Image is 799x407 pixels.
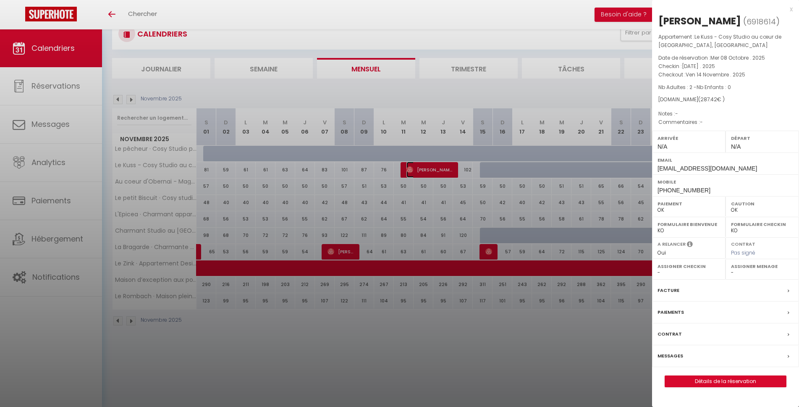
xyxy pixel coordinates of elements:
[665,376,786,387] a: Détails de la réservation
[731,241,755,246] label: Contrat
[658,165,757,172] span: [EMAIL_ADDRESS][DOMAIN_NAME]
[731,143,741,150] span: N/A
[658,96,793,104] div: [DOMAIN_NAME]
[658,14,741,28] div: [PERSON_NAME]
[675,110,678,117] span: -
[658,352,683,360] label: Messages
[658,143,667,150] span: N/A
[686,71,745,78] span: Ven 14 Novembre . 2025
[658,62,793,71] p: Checkin :
[658,286,679,295] label: Facture
[658,33,781,49] span: Le Kuss - Cosy Studio au cœur de [GEOGRAPHIC_DATA], [GEOGRAPHIC_DATA]
[658,33,793,50] p: Appartement :
[652,4,793,14] div: x
[658,54,793,62] p: Date de réservation :
[731,200,794,208] label: Caution
[658,134,720,142] label: Arrivée
[658,330,682,339] label: Contrat
[658,262,720,270] label: Assigner Checkin
[658,118,793,126] p: Commentaires :
[658,187,710,194] span: [PHONE_NUMBER]
[731,220,794,228] label: Formulaire Checkin
[710,54,765,61] span: Mer 08 Octobre . 2025
[658,110,793,118] p: Notes :
[747,16,776,27] span: 6918614
[658,178,794,186] label: Mobile
[682,63,715,70] span: [DATE] . 2025
[658,200,720,208] label: Paiement
[697,84,731,91] span: Nb Enfants : 0
[687,241,693,250] i: Sélectionner OUI si vous souhaiter envoyer les séquences de messages post-checkout
[700,96,717,103] span: 287.42
[731,134,794,142] label: Départ
[658,156,794,164] label: Email
[658,84,731,91] span: Nb Adultes : 2 -
[658,308,684,317] label: Paiements
[698,96,725,103] span: ( € )
[743,16,780,27] span: ( )
[658,71,793,79] p: Checkout :
[665,375,786,387] button: Détails de la réservation
[731,249,755,256] span: Pas signé
[700,118,703,126] span: -
[658,241,686,248] label: A relancer
[731,262,794,270] label: Assigner Menage
[658,220,720,228] label: Formulaire Bienvenue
